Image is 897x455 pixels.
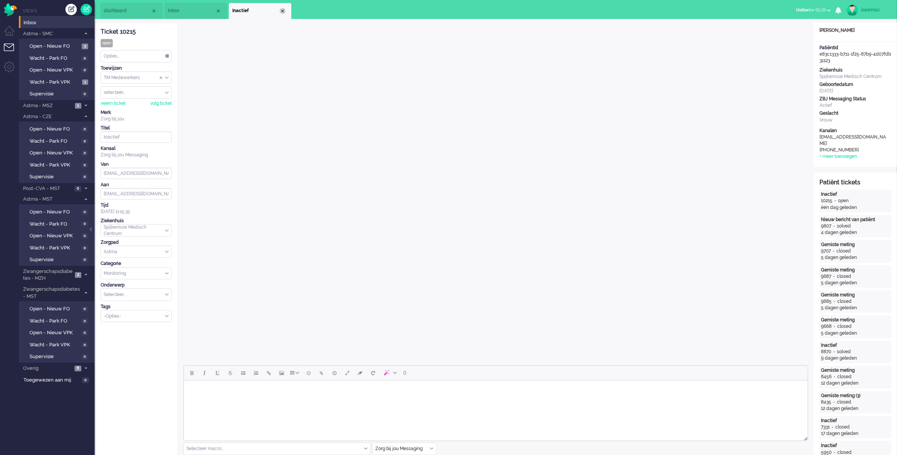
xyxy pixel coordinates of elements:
[821,399,831,405] div: 8435
[821,191,890,198] div: Inactief
[819,153,857,160] div: + meer toevoegen
[101,72,172,84] div: Assign Group
[341,366,354,379] button: Fullscreen
[198,366,211,379] button: Italic
[22,286,81,300] span: Zwangerschapsdiabetes - MST
[237,366,250,379] button: Bullet list
[821,374,832,380] div: 8456
[796,7,809,12] span: Online
[821,273,831,280] div: 9687
[75,103,81,109] span: 1
[819,134,888,147] div: [EMAIL_ADDRESS][DOMAIN_NAME]
[81,342,88,348] span: 0
[838,198,849,204] div: open
[837,349,851,355] div: solved
[4,61,21,78] li: Admin menu
[81,139,88,144] span: 0
[81,91,88,97] span: 0
[821,323,832,330] div: 9668
[30,79,80,86] span: Wacht - Park VPK
[81,209,88,215] span: 0
[100,3,163,19] li: Dashboard
[75,366,81,371] span: 6
[791,5,835,16] button: Onlinefor 02:20
[821,242,890,248] div: Gemiste meting
[845,5,889,16] a: isawmsc
[837,323,852,330] div: closed
[832,323,837,330] div: -
[101,260,172,267] div: Categorie
[263,366,275,379] button: Insert/edit link
[22,42,94,50] a: Open - Nieuw FO 3
[821,342,890,349] div: Inactief
[75,272,81,278] span: 2
[101,202,172,215] div: [DATE] 11:15:35
[832,374,837,380] div: -
[302,366,315,379] button: Emoticons
[403,370,406,376] span: 0
[30,67,79,74] span: Open - Nieuw VPK
[150,100,172,107] div: volg ticket
[836,248,851,254] div: closed
[821,393,890,399] div: Gemiste meting (3)
[30,353,79,360] span: Supervisie
[819,110,891,117] div: Geslacht
[22,172,94,181] a: Supervisie 0
[22,352,94,360] a: Supervisie 0
[81,221,88,227] span: 0
[30,43,80,50] span: Open - Nieuw FO
[81,233,88,239] span: 0
[328,366,341,379] button: Delay message
[275,366,288,379] button: Insert/edit image
[168,8,215,14] span: Inbox
[821,298,832,305] div: 9685
[821,405,890,412] div: 12 dagen geleden
[82,79,88,85] span: 1
[81,67,88,73] span: 0
[831,223,837,229] div: -
[830,424,835,430] div: -
[22,231,94,240] a: Open - Nieuw VPK 0
[821,349,831,355] div: 8870
[831,273,837,280] div: -
[315,366,328,379] button: Add attachment
[22,65,94,74] a: Open - Nieuw VPK 0
[81,354,88,360] span: 0
[22,113,81,120] span: Astma - CZE
[30,173,79,181] span: Supervisie
[65,4,77,15] div: Creëer ticket
[101,116,172,122] div: Zorg bij jou
[831,248,836,254] div: -
[22,137,94,145] a: Wacht - Park FO 0
[30,90,79,98] span: Supervisie
[819,88,891,94] div: [DATE]
[101,282,172,288] div: Onderwerp
[819,147,888,153] div: [PHONE_NUMBER]
[22,316,94,325] a: Wacht - Park FO 0
[832,298,837,305] div: -
[821,317,890,323] div: Gemiste meting
[22,196,81,203] span: Astma - MST
[250,366,263,379] button: Numbered list
[819,67,891,73] div: Ziekenhuis
[4,3,17,16] img: flow_omnibird.svg
[184,380,808,434] iframe: Rich Text Area
[801,434,808,441] div: Resize
[23,8,95,14] li: Views
[215,8,221,14] div: Close tab
[23,377,80,384] span: Toegewezen aan mij
[821,223,831,229] div: 9807
[819,73,891,80] div: Spijkenisse Medisch Centrum
[821,267,890,273] div: Gemiste meting
[861,6,889,14] div: isawmsc
[81,306,88,312] span: 0
[791,2,835,19] li: Onlinefor 02:20
[814,27,897,34] div: [PERSON_NAME]
[81,126,88,132] span: 0
[101,109,172,116] div: Merk
[821,229,890,236] div: 4 dagen geleden
[30,341,79,349] span: Wacht - Park VPK
[821,292,890,298] div: Gemiste meting
[819,178,891,187] div: Patiënt tickets
[819,102,891,109] div: Actief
